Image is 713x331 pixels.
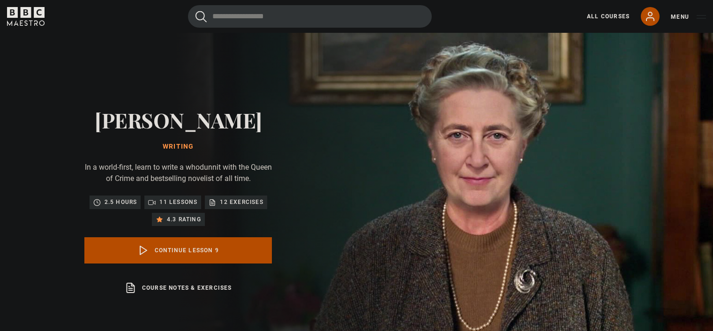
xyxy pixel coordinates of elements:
h2: [PERSON_NAME] [84,108,272,132]
a: Continue lesson 9 [84,237,272,263]
p: 11 lessons [159,197,197,207]
button: Toggle navigation [671,12,706,22]
a: Course notes & exercises [84,275,272,301]
p: 2.5 hours [105,197,137,207]
p: In a world-first, learn to write a whodunnit with the Queen of Crime and bestselling novelist of ... [84,162,272,184]
button: Submit the search query [195,11,207,23]
p: 12 exercises [220,197,263,207]
p: 4.3 rating [167,215,201,224]
input: Search [188,5,432,28]
a: All Courses [587,12,630,21]
svg: BBC Maestro [7,7,45,26]
h1: Writing [84,143,272,150]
